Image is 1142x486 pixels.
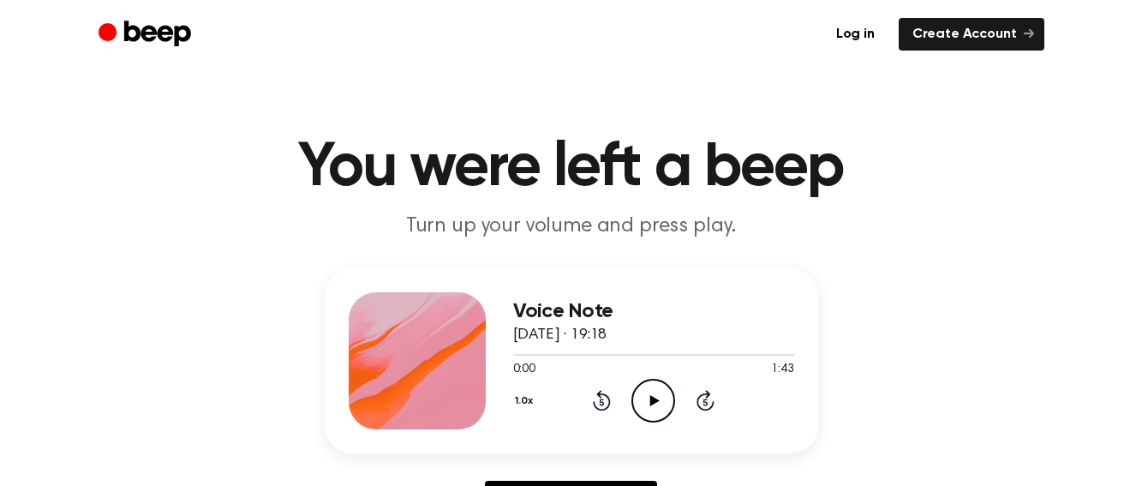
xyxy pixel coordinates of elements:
[899,18,1044,51] a: Create Account
[513,361,535,379] span: 0:00
[822,18,888,51] a: Log in
[771,361,793,379] span: 1:43
[513,300,794,323] h3: Voice Note
[513,387,540,416] button: 1.0x
[133,137,1010,199] h1: You were left a beep
[242,213,900,241] p: Turn up your volume and press play.
[513,327,607,343] span: [DATE] · 19:18
[99,18,195,51] a: Beep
